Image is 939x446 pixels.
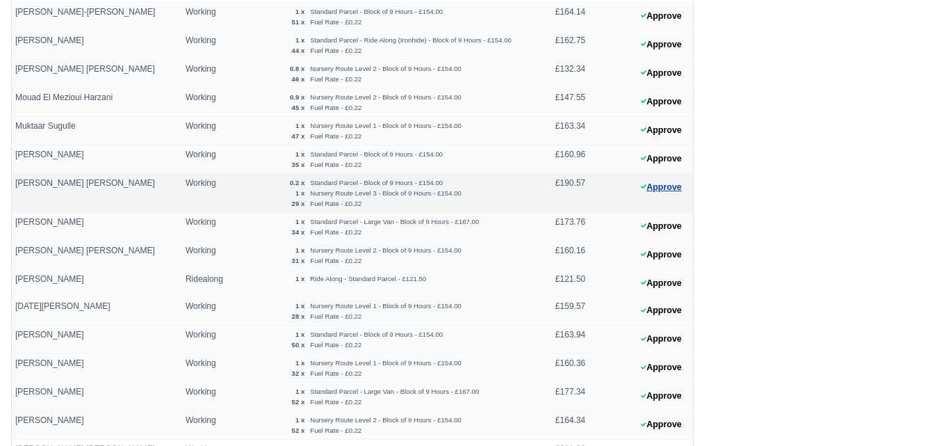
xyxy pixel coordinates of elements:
strong: 1 x [295,302,304,310]
td: [PERSON_NAME] [12,326,182,354]
strong: 1 x [295,416,304,424]
small: Fuel Rate - £0.22 [310,132,361,140]
button: Approve [633,358,689,378]
td: £121.50 [528,269,589,297]
small: Nursery Route Level 2 - Block of 9 Hours - £154.00 [310,246,462,254]
td: £190.57 [528,173,589,212]
td: [PERSON_NAME] [12,145,182,173]
td: Working [182,326,234,354]
td: Working [182,411,234,440]
small: Nursery Route Level 1 - Block of 9 Hours - £154.00 [310,302,462,310]
small: Fuel Rate - £0.22 [310,257,361,264]
td: £173.76 [528,212,589,241]
small: Nursery Route Level 2 - Block of 9 Hours - £154.00 [310,93,462,101]
small: Fuel Rate - £0.22 [310,75,361,83]
strong: 1 x [295,246,304,254]
td: Mouad El Mezioui Harzani [12,88,182,116]
td: [PERSON_NAME] [PERSON_NAME] [12,59,182,88]
small: Fuel Rate - £0.22 [310,47,361,54]
strong: 32 x [292,369,305,377]
button: Approve [633,415,689,435]
strong: 1 x [295,388,304,395]
strong: 0.8 x [290,65,304,72]
td: [PERSON_NAME] [12,383,182,411]
strong: 44 x [292,47,305,54]
td: Working [182,173,234,212]
strong: 0.9 x [290,93,304,101]
small: Fuel Rate - £0.22 [310,312,361,320]
small: Ride Along - Standard Parcel - £121.50 [310,275,426,282]
small: Fuel Rate - £0.22 [310,104,361,111]
strong: 51 x [292,18,305,26]
td: £164.34 [528,411,589,440]
strong: 1 x [295,330,304,338]
td: [PERSON_NAME] [PERSON_NAME] [12,241,182,269]
strong: 1 x [295,359,304,367]
td: Working [182,212,234,241]
td: £160.16 [528,241,589,269]
td: Working [182,116,234,145]
button: Approve [633,35,689,55]
strong: 52 x [292,398,305,406]
strong: 50 x [292,341,305,349]
td: £163.34 [528,116,589,145]
td: £132.34 [528,59,589,88]
button: Approve [633,386,689,406]
td: £163.94 [528,326,589,354]
small: Standard Parcel - Block of 9 Hours - £154.00 [310,179,443,186]
td: £164.14 [528,2,589,31]
small: Standard Parcel - Large Van - Block of 9 Hours - £167.00 [310,218,479,225]
button: Approve [633,273,689,294]
small: Standard Parcel - Large Van - Block of 9 Hours - £167.00 [310,388,479,395]
small: Nursery Route Level 2 - Block of 9 Hours - £154.00 [310,416,462,424]
strong: 31 x [292,257,305,264]
td: £147.55 [528,88,589,116]
small: Nursery Route Level 3 - Block of 9 Hours - £154.00 [310,189,462,197]
small: Standard Parcel - Ride Along (Ironhide) - Block of 9 Hours - £154.00 [310,36,512,44]
td: [PERSON_NAME] [12,269,182,297]
button: Approve [633,6,689,26]
strong: 35 x [292,161,305,168]
strong: 52 x [292,427,305,434]
td: Working [182,31,234,59]
small: Fuel Rate - £0.22 [310,398,361,406]
td: Working [182,59,234,88]
td: Working [182,383,234,411]
small: Standard Parcel - Block of 9 Hours - £154.00 [310,8,443,15]
td: Working [182,145,234,173]
small: Standard Parcel - Block of 9 Hours - £154.00 [310,150,443,158]
div: Chat Widget [869,379,939,446]
button: Approve [633,120,689,141]
small: Fuel Rate - £0.22 [310,341,361,349]
button: Approve [633,301,689,321]
small: Fuel Rate - £0.22 [310,18,361,26]
strong: 1 x [295,36,304,44]
td: [PERSON_NAME] [12,411,182,440]
td: Working [182,354,234,383]
strong: 1 x [295,150,304,158]
td: [PERSON_NAME] [PERSON_NAME] [12,173,182,212]
small: Fuel Rate - £0.22 [310,200,361,207]
td: [PERSON_NAME] [12,31,182,59]
td: Working [182,297,234,326]
strong: 46 x [292,75,305,83]
strong: 28 x [292,312,305,320]
strong: 45 x [292,104,305,111]
td: [PERSON_NAME] [12,212,182,241]
button: Approve [633,92,689,112]
strong: 29 x [292,200,305,207]
button: Approve [633,329,689,349]
td: [PERSON_NAME]-[PERSON_NAME] [12,2,182,31]
strong: 1 x [295,8,304,15]
td: [DATE][PERSON_NAME] [12,297,182,326]
strong: 1 x [295,275,304,282]
td: Working [182,2,234,31]
button: Approve [633,63,689,83]
strong: 1 x [295,122,304,129]
td: Working [182,88,234,116]
strong: 1 x [295,218,304,225]
button: Approve [633,216,689,237]
strong: 47 x [292,132,305,140]
td: Muktaar Sugulle [12,116,182,145]
td: Ridealong [182,269,234,297]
